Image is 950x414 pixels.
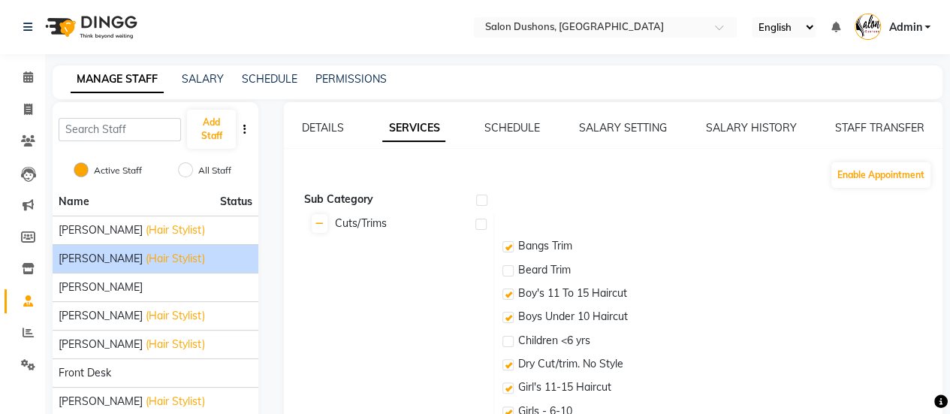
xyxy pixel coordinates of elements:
[518,239,572,252] span: Bangs Trim
[59,365,111,381] span: Front Desk
[831,162,930,188] button: Enable Appointment
[315,72,387,86] a: PERMISSIONS
[59,251,143,267] span: [PERSON_NAME]
[94,164,142,177] label: Active Staff
[888,20,921,35] span: Admin
[855,14,881,40] img: Admin
[146,394,205,409] span: (Hair Stylist)
[146,337,205,352] span: (Hair Stylist)
[835,121,924,134] a: STAFF TRANSFER
[146,308,205,324] span: (Hair Stylist)
[59,394,143,409] span: [PERSON_NAME]
[518,357,623,370] span: Dry Cut/trim. No Style
[59,337,143,352] span: [PERSON_NAME]
[198,164,231,177] label: All Staff
[146,251,205,267] span: (Hair Stylist)
[518,310,628,323] span: Boys Under 10 Haircut
[518,380,611,394] span: Girl's 11-15 Haircut
[182,72,224,86] a: SALARY
[335,216,387,230] span: Cuts/Trims
[242,72,297,86] a: SCHEDULE
[518,286,627,300] span: Boy's 11 To 15 Haircut
[59,195,89,208] span: Name
[71,66,164,93] a: MANAGE STAFF
[59,308,143,324] span: [PERSON_NAME]
[518,263,571,277] span: Beard Trim
[38,6,141,48] img: logo
[302,189,494,213] td: Sub Category
[382,115,445,142] a: SERVICES
[220,194,252,210] span: Status
[579,121,667,134] a: SALARY SETTING
[59,222,143,238] span: [PERSON_NAME]
[705,121,796,134] a: SALARY HISTORY
[59,280,143,295] span: [PERSON_NAME]
[59,118,181,141] input: Search Staff
[187,110,235,149] button: Add Staff
[146,222,205,238] span: (Hair Stylist)
[302,121,344,134] a: DETAILS
[518,334,590,347] span: Children <6 yrs
[484,121,540,134] a: SCHEDULE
